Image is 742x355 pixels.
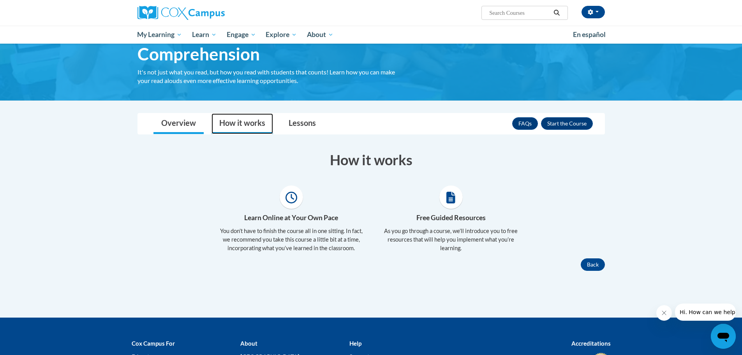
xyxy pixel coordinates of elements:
a: Cox Campus [137,6,286,20]
button: Search [551,8,562,18]
a: Engage [222,26,261,44]
a: En español [568,26,611,43]
a: My Learning [132,26,187,44]
h4: Free Guided Resources [377,213,525,223]
span: Engage [227,30,256,39]
b: Cox Campus For [132,340,175,347]
span: My Learning [137,30,182,39]
iframe: Message from company [675,304,736,321]
a: About [302,26,338,44]
iframe: Close message [656,305,672,321]
button: Account Settings [582,6,605,18]
img: Cox Campus [137,6,225,20]
button: Enroll [541,117,593,130]
button: Back [581,258,605,271]
a: How it works [211,113,273,134]
span: About [307,30,333,39]
b: Help [349,340,361,347]
span: En español [573,30,606,39]
iframe: Button to launch messaging window [711,324,736,349]
a: Lessons [281,113,324,134]
input: Search Courses [488,8,551,18]
h3: How it works [137,150,605,170]
div: Main menu [126,26,617,44]
span: Explore [266,30,297,39]
b: Accreditations [571,340,611,347]
a: Learn [187,26,222,44]
div: It's not just what you read, but how you read with students that counts! Learn how you can make y... [137,68,406,85]
span: Hi. How can we help? [5,5,63,12]
span: Learn [192,30,217,39]
h4: Learn Online at Your Own Pace [217,213,365,223]
p: As you go through a course, we’ll introduce you to free resources that will help you implement wh... [377,227,525,253]
a: Overview [153,113,204,134]
a: Explore [261,26,302,44]
a: FAQs [512,117,538,130]
b: About [240,340,257,347]
p: You don’t have to finish the course all in one sitting. In fact, we recommend you take this cours... [217,227,365,253]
